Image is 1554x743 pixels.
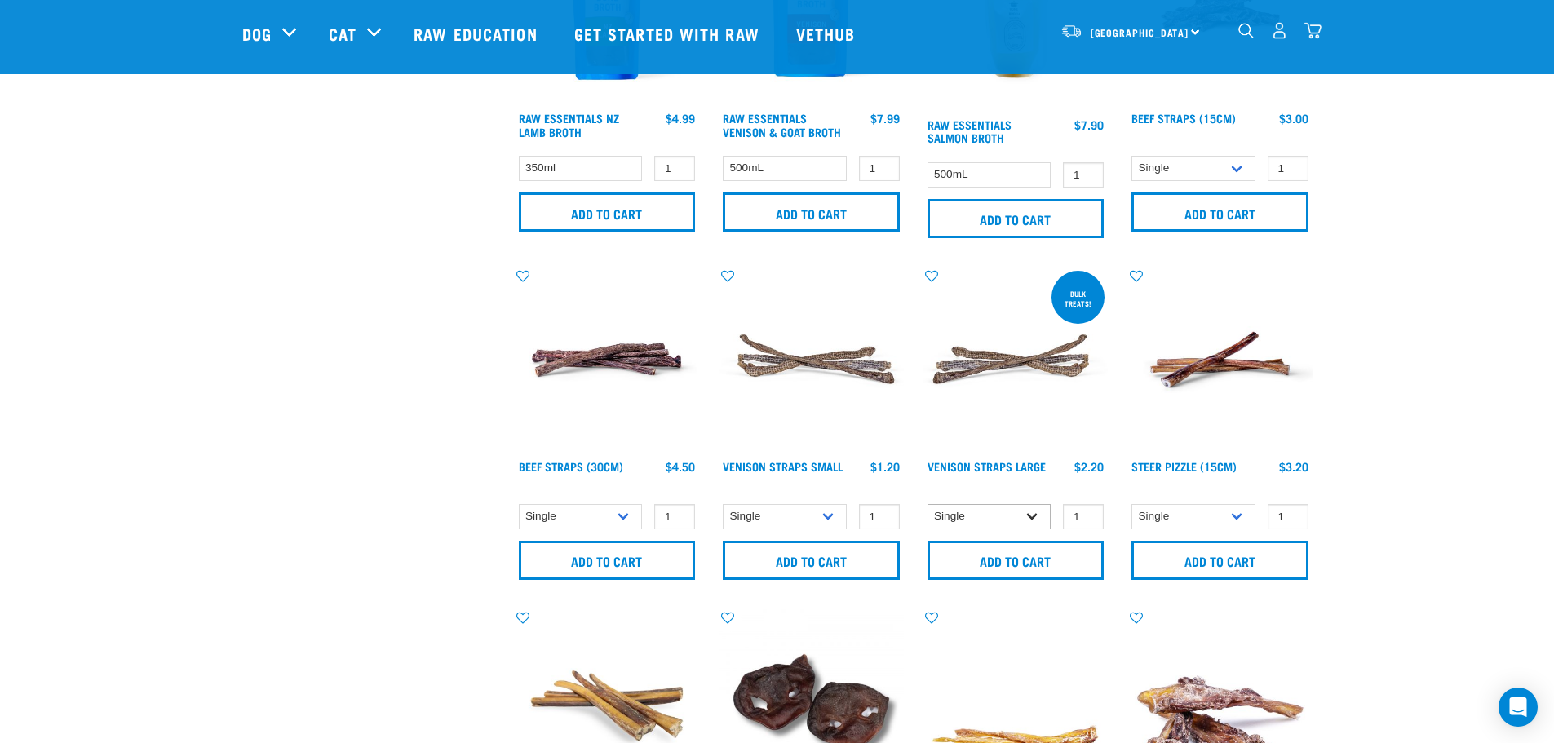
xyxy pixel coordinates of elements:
[519,192,696,232] input: Add to cart
[1499,688,1538,727] div: Open Intercom Messenger
[723,115,841,134] a: Raw Essentials Venison & Goat Broth
[1279,460,1308,473] div: $3.20
[1304,23,1322,40] img: home-icon@2x.png
[928,541,1105,580] input: Add to cart
[1279,112,1308,125] div: $3.00
[1131,192,1308,232] input: Add to cart
[1271,23,1288,40] img: user.png
[1063,162,1104,188] input: 1
[780,1,876,66] a: Vethub
[1268,504,1308,529] input: 1
[723,541,900,580] input: Add to cart
[1131,463,1237,469] a: Steer Pizzle (15cm)
[1051,281,1105,316] div: BULK TREATS!
[870,112,900,125] div: $7.99
[870,460,900,473] div: $1.20
[329,21,356,46] a: Cat
[859,156,900,181] input: 1
[859,504,900,529] input: 1
[515,268,700,453] img: Raw Essentials Beef Straps 6 Pack
[519,541,696,580] input: Add to cart
[1060,24,1082,38] img: van-moving.png
[928,122,1012,140] a: Raw Essentials Salmon Broth
[723,463,843,469] a: Venison Straps Small
[928,463,1046,469] a: Venison Straps Large
[242,21,272,46] a: Dog
[519,115,619,134] a: Raw Essentials NZ Lamb Broth
[1063,504,1104,529] input: 1
[1074,460,1104,473] div: $2.20
[1091,30,1189,36] span: [GEOGRAPHIC_DATA]
[1131,115,1236,121] a: Beef Straps (15cm)
[654,504,695,529] input: 1
[1127,268,1313,453] img: Raw Essentials Steer Pizzle 15cm
[666,112,695,125] div: $4.99
[723,192,900,232] input: Add to cart
[1131,541,1308,580] input: Add to cart
[1238,24,1254,39] img: home-icon-1@2x.png
[1074,118,1104,131] div: $7.90
[928,199,1105,238] input: Add to cart
[654,156,695,181] input: 1
[666,460,695,473] div: $4.50
[519,463,623,469] a: Beef Straps (30cm)
[1268,156,1308,181] input: 1
[397,1,557,66] a: Raw Education
[719,268,904,453] img: Venison Straps
[923,268,1109,453] img: Stack of 3 Venison Straps Treats for Pets
[558,1,780,66] a: Get started with Raw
